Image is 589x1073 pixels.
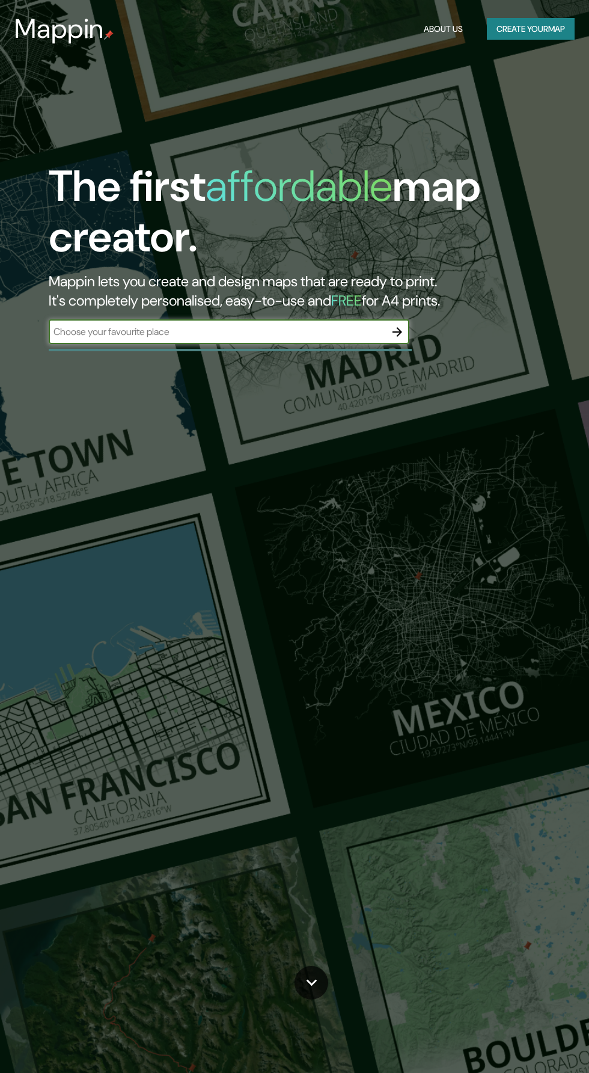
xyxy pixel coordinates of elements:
button: About Us [419,18,468,40]
input: Choose your favourite place [49,325,385,339]
img: mappin-pin [104,30,114,40]
h5: FREE [331,291,362,310]
h1: affordable [206,158,392,214]
h2: Mappin lets you create and design maps that are ready to print. It's completely personalised, eas... [49,272,520,310]
h1: The first map creator. [49,161,520,272]
button: Create yourmap [487,18,575,40]
iframe: Help widget launcher [482,1026,576,1060]
h3: Mappin [14,13,104,45]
